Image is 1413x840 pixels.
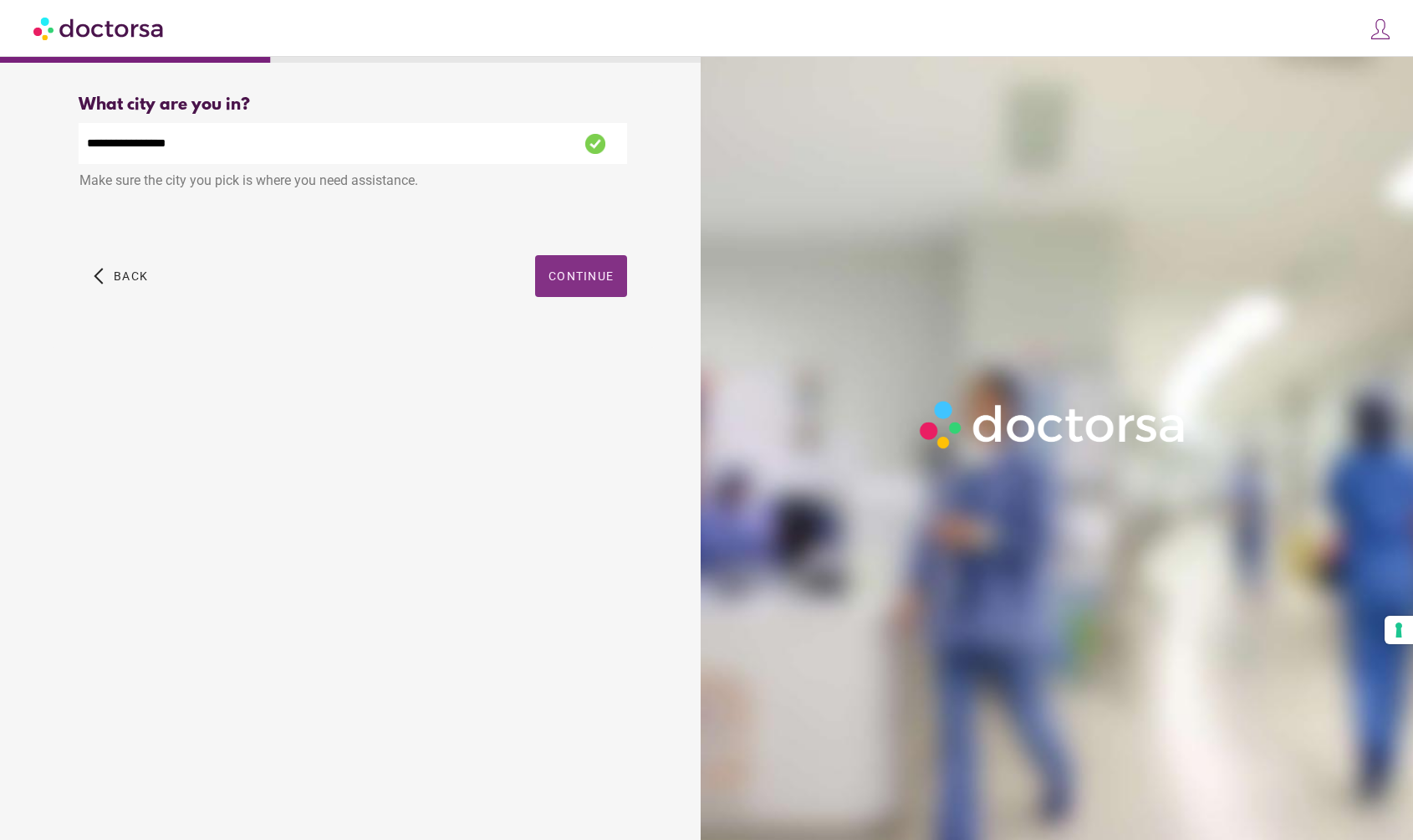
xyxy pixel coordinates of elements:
[535,255,627,297] button: Continue
[79,95,627,115] div: What city are you in?
[1385,616,1413,644] button: Your consent preferences for tracking technologies
[87,255,155,297] button: arrow_back_ios Back
[79,164,627,201] div: Make sure the city you pick is where you need assistance.
[548,269,614,283] span: Continue
[114,269,148,283] span: Back
[912,393,1195,456] img: Logo-Doctorsa-trans-White-partial-flat.png
[1369,18,1392,41] img: icons8-customer-100.png
[33,9,166,47] img: Doctorsa.com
